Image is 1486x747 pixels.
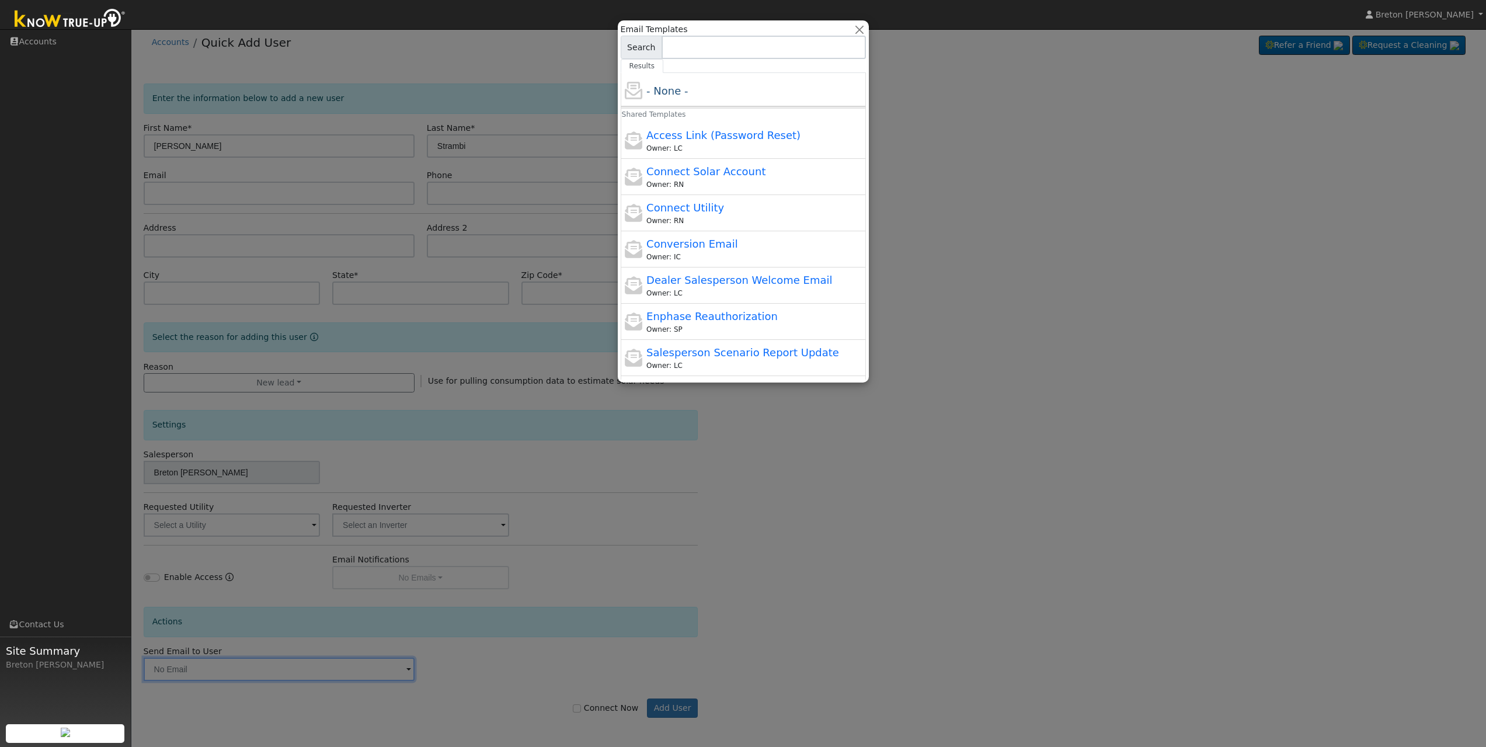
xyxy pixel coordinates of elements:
span: Connect Solar Account [646,165,765,178]
div: Idalia Cruz [646,252,863,262]
span: Access Link (Password Reset) [646,129,801,141]
span: Connect Utility [646,201,724,214]
span: Site Summary [6,643,125,659]
span: Search [621,36,662,59]
div: Breton [PERSON_NAME] [6,659,125,671]
div: Renchia Nicholas [646,179,863,190]
span: Breton [PERSON_NAME] [1376,10,1474,19]
span: Conversion Email [646,238,738,250]
div: Leroy Coffman [646,143,863,154]
div: Leroy Coffman [646,360,863,371]
span: Salesperson Scenario Report Update [646,346,839,359]
span: Dealer Salesperson Welcome Email [646,274,833,286]
span: Enphase Reauthorization [646,310,778,322]
a: Results [621,59,664,73]
div: Renchia Nicholas [646,216,863,226]
div: Samantha Perry [646,324,863,335]
h6: Shared Templates [614,106,630,123]
img: retrieve [61,728,70,737]
div: Leroy Coffman [646,288,863,298]
span: Email Templates [621,23,688,36]
span: - None - [646,85,688,97]
img: Know True-Up [9,6,131,33]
